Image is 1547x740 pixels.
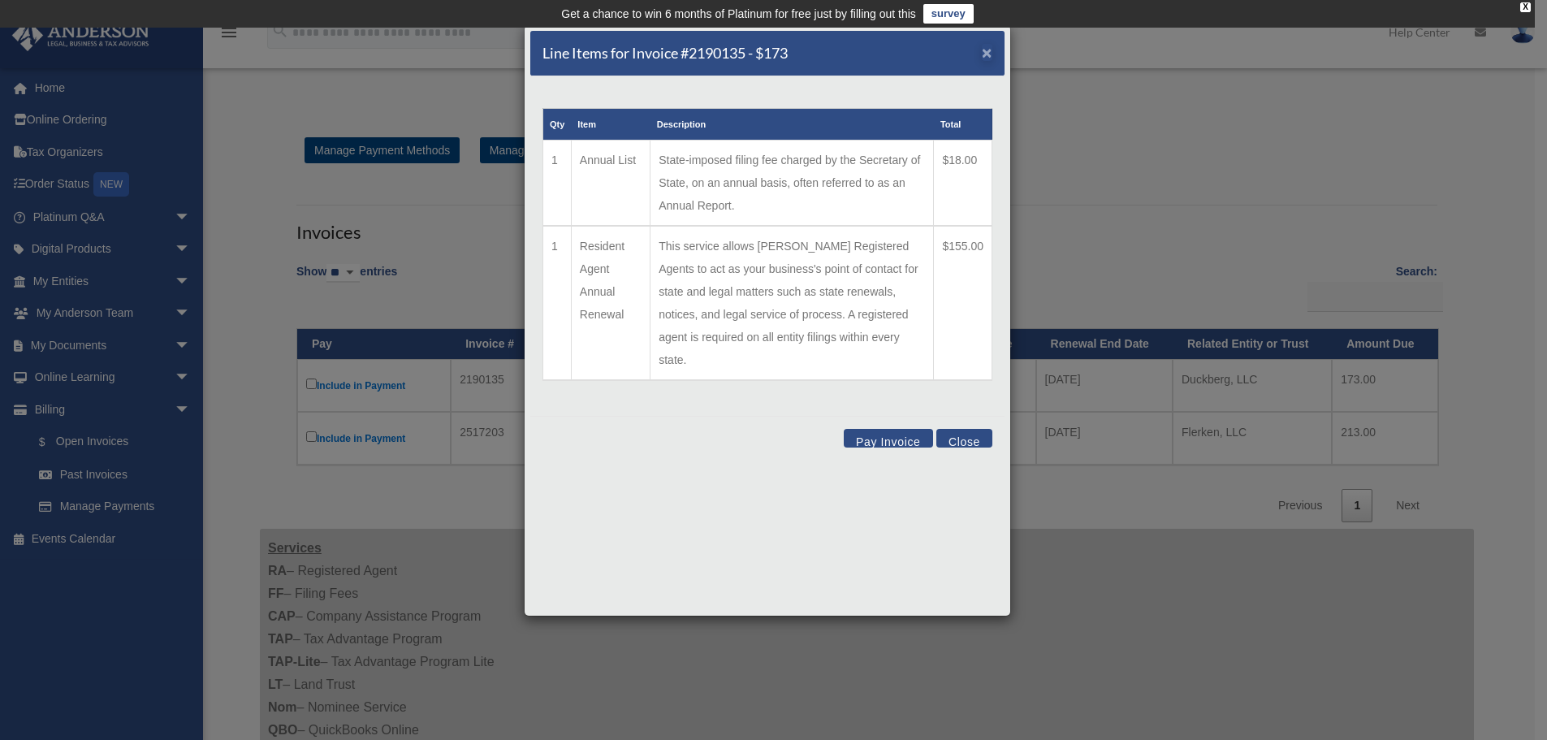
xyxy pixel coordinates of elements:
button: Close [936,429,992,448]
td: This service allows [PERSON_NAME] Registered Agents to act as your business's point of contact fo... [650,226,934,380]
div: Get a chance to win 6 months of Platinum for free just by filling out this [561,4,916,24]
a: survey [923,4,974,24]
h5: Line Items for Invoice #2190135 - $173 [542,43,788,63]
button: Pay Invoice [844,429,933,448]
td: $18.00 [934,141,992,227]
th: Total [934,109,992,141]
td: Resident Agent Annual Renewal [571,226,650,380]
td: Annual List [571,141,650,227]
th: Description [650,109,934,141]
td: $155.00 [934,226,992,380]
div: close [1520,2,1531,12]
td: 1 [543,226,572,380]
th: Qty [543,109,572,141]
span: × [982,43,992,62]
th: Item [571,109,650,141]
button: Close [982,44,992,61]
td: State-imposed filing fee charged by the Secretary of State, on an annual basis, often referred to... [650,141,934,227]
td: 1 [543,141,572,227]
